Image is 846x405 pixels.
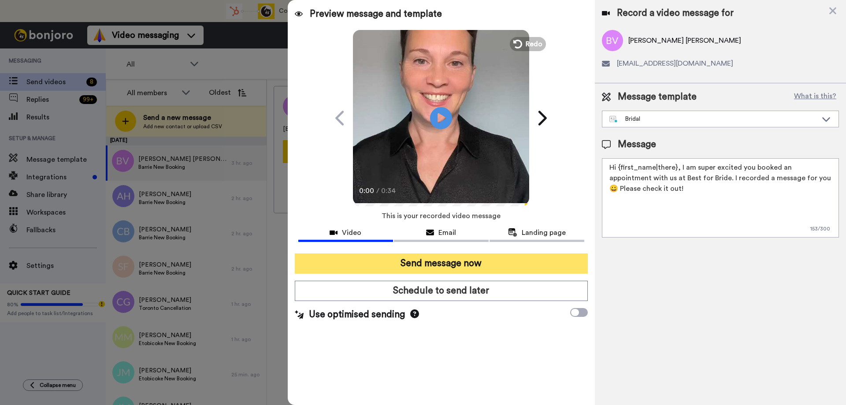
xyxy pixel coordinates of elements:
[381,186,397,196] span: 0:34
[376,186,379,196] span: /
[309,308,405,321] span: Use optimised sending
[609,115,817,123] div: Bridal
[342,227,361,238] span: Video
[609,116,618,123] img: nextgen-template.svg
[602,158,839,238] textarea: Hi {first_name|there}, I am super excited you booked an appointment with us at Best for Bride. I ...
[618,138,656,151] span: Message
[295,281,588,301] button: Schedule to send later
[618,90,697,104] span: Message template
[791,90,839,104] button: What is this?
[438,227,456,238] span: Email
[522,227,566,238] span: Landing page
[382,206,501,226] span: This is your recorded video message
[295,253,588,274] button: Send message now
[359,186,375,196] span: 0:00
